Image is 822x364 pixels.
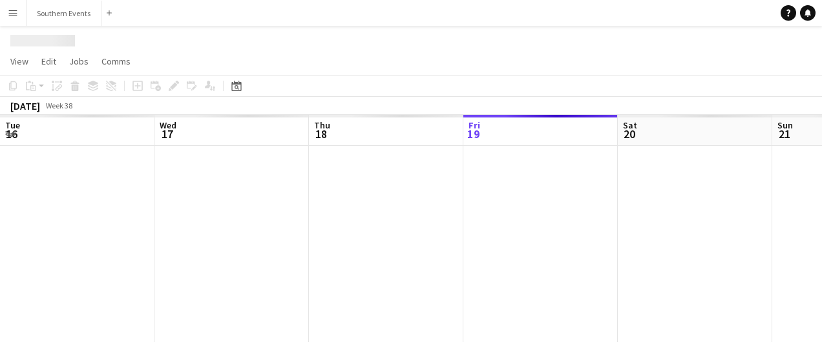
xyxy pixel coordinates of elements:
[160,119,176,131] span: Wed
[314,119,330,131] span: Thu
[775,126,793,141] span: 21
[623,119,637,131] span: Sat
[69,56,89,67] span: Jobs
[96,53,136,70] a: Comms
[10,56,28,67] span: View
[36,53,61,70] a: Edit
[26,1,101,26] button: Southern Events
[5,53,34,70] a: View
[3,126,20,141] span: 16
[621,126,637,141] span: 20
[469,119,480,131] span: Fri
[777,119,793,131] span: Sun
[10,99,40,112] div: [DATE]
[41,56,56,67] span: Edit
[312,126,330,141] span: 18
[101,56,131,67] span: Comms
[43,101,75,110] span: Week 38
[467,126,480,141] span: 19
[5,119,20,131] span: Tue
[64,53,94,70] a: Jobs
[158,126,176,141] span: 17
